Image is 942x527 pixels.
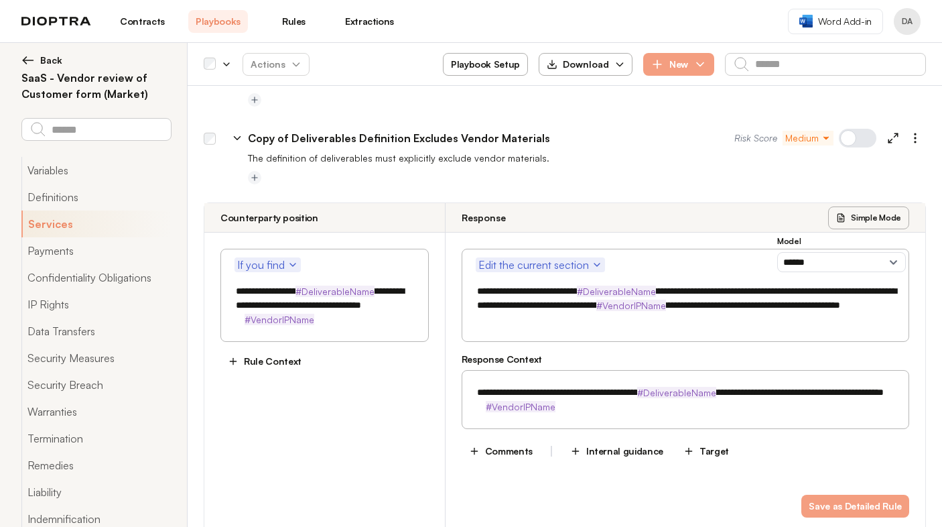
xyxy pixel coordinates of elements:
strong: #VendorIPName [596,300,666,311]
button: Target [676,440,736,463]
p: Copy of Deliverables Definition Excludes Vendor Materials [248,130,550,146]
div: Select all [204,58,216,70]
button: Remedies [21,452,171,479]
button: Security Measures [21,345,171,371]
h2: SaaS - Vendor review of Customer form (Market) [21,70,171,102]
button: If you find [234,257,301,272]
span: Actions [240,52,312,76]
img: word [799,15,813,27]
button: Data Transfers [21,318,171,345]
button: Add tag [248,93,261,107]
h3: Model [777,236,906,247]
button: Comments [462,440,540,463]
button: Payments [21,237,171,264]
button: Confidentiality Obligations [21,264,171,291]
strong: #VendorIPName [486,401,555,412]
button: Playbook Setup [443,53,528,76]
p: The definition of deliverables must explicitly exclude vendor materials. [248,152,926,165]
button: Back [21,54,171,67]
button: Internal guidance [563,440,671,463]
span: If you find [237,257,298,273]
span: Risk Score [734,131,777,145]
a: Playbooks [188,10,248,33]
button: New [643,53,714,76]
div: Download [547,58,609,71]
button: Security Breach [21,371,171,398]
button: Save as Detailed Rule [801,495,909,518]
strong: #DeliverableName [295,286,375,297]
button: Rule Context [220,350,309,373]
strong: #DeliverableName [637,387,716,398]
img: left arrow [21,54,35,67]
img: logo [21,17,91,26]
button: Profile menu [894,8,921,35]
button: Liability [21,479,171,506]
select: Model [777,252,906,272]
button: Download [539,53,632,76]
a: Contracts [113,10,172,33]
a: Rules [264,10,324,33]
a: Extractions [340,10,399,33]
span: Edit the current section [478,257,602,273]
button: Variables [21,157,171,184]
h3: Counterparty position [220,211,318,225]
button: Simple Mode [828,207,909,229]
button: Add tag [248,171,261,184]
h3: Response Context [462,353,909,366]
button: Termination [21,425,171,452]
h3: Response [462,211,506,225]
span: Back [40,54,62,67]
button: Edit the current section [476,257,605,272]
button: Medium [783,131,833,145]
button: Warranties [21,398,171,425]
strong: #DeliverableName [577,286,656,297]
button: Actions [243,53,310,76]
span: Word Add-in [818,15,872,28]
a: Word Add-in [788,9,883,34]
button: Services [21,211,171,237]
button: Definitions [21,184,171,211]
span: Medium [785,131,831,145]
button: IP Rights [21,291,171,318]
strong: #VendorIPName [245,314,314,325]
